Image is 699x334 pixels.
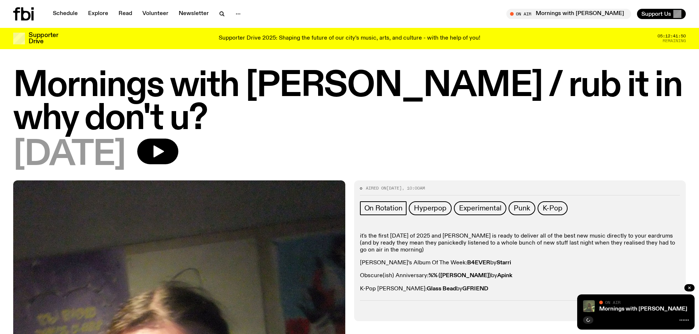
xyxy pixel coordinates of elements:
strong: %% ([PERSON_NAME]) [429,273,491,279]
span: [DATE] [13,139,125,172]
span: Aired on [366,185,386,191]
strong: GFRIEND [462,286,488,292]
a: On Rotation [360,201,407,215]
a: Punk [509,201,535,215]
span: Remaining [663,39,686,43]
span: , 10:00am [402,185,425,191]
span: 05:12:41:50 [658,34,686,38]
button: Support Us [637,9,686,19]
span: Support Us [641,11,671,17]
strong: Apink [497,273,512,279]
a: K-Pop [538,201,568,215]
a: Experimental [454,201,507,215]
p: Obscure(ish) Anniversary: by [360,272,680,279]
a: Explore [84,9,113,19]
a: Hyperpop [409,201,451,215]
a: Read [114,9,136,19]
p: it's the first [DATE] of 2025 and [PERSON_NAME] is ready to deliver all of the best new music dir... [360,233,680,254]
span: On Air [605,300,620,305]
img: Jim Kretschmer in a really cute outfit with cute braids, standing on a train holding up a peace s... [583,300,595,312]
h3: Supporter Drive [29,32,58,45]
span: Hyperpop [414,204,446,212]
strong: Starri [496,260,511,266]
a: Schedule [48,9,82,19]
a: Volunteer [138,9,173,19]
p: [PERSON_NAME]’s Album Of The Week: by [360,260,680,267]
p: K-Pop [PERSON_NAME]: by [360,286,680,293]
strong: B4EVER [467,260,490,266]
p: Supporter Drive 2025: Shaping the future of our city’s music, arts, and culture - with the help o... [219,35,480,42]
span: [DATE] [386,185,402,191]
span: K-Pop [543,204,563,212]
span: Experimental [459,204,502,212]
strong: Glass Bead [427,286,456,292]
button: On AirMornings with [PERSON_NAME] / going All Out [506,9,631,19]
a: Newsletter [174,9,213,19]
span: On Rotation [364,204,403,212]
span: Punk [514,204,530,212]
h1: Mornings with [PERSON_NAME] / rub it in why don't u? [13,70,686,136]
